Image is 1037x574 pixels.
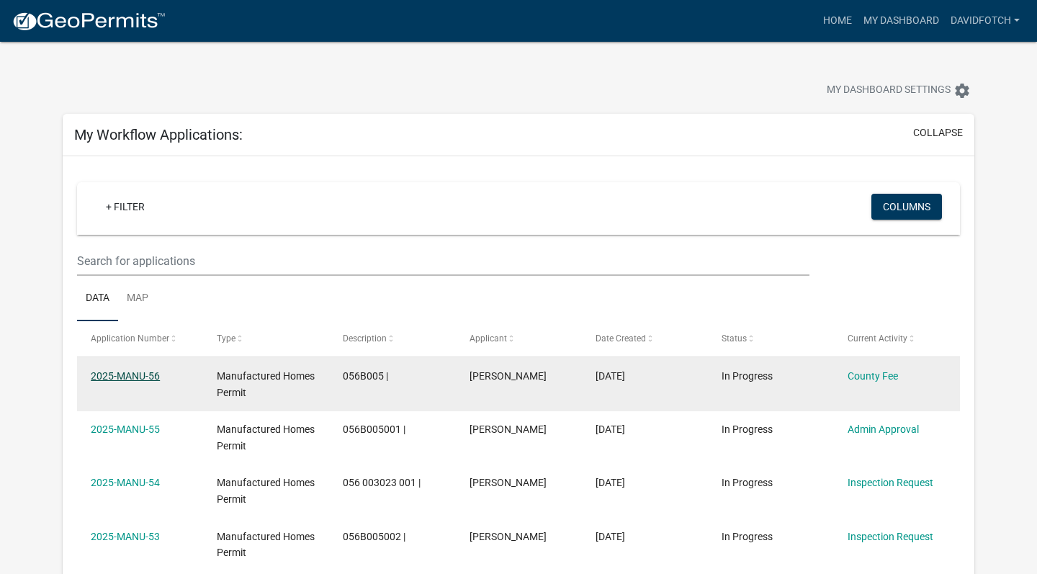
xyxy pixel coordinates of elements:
a: 2025-MANU-53 [91,531,160,542]
span: My Dashboard Settings [827,82,951,99]
a: + Filter [94,194,156,220]
button: Columns [871,194,942,220]
span: Manufactured Homes Permit [217,370,315,398]
span: Manufactured Homes Permit [217,477,315,505]
a: My Dashboard [858,7,945,35]
a: Data [77,276,118,322]
datatable-header-cell: Applicant [455,321,581,356]
span: Manufactured Homes Permit [217,531,315,559]
datatable-header-cell: Date Created [582,321,708,356]
span: Status [722,333,747,344]
span: In Progress [722,531,773,542]
a: Map [118,276,157,322]
span: In Progress [722,423,773,435]
h5: My Workflow Applications: [74,126,243,143]
span: 09/23/2025 [596,531,625,542]
span: In Progress [722,370,773,382]
span: Type [217,333,235,344]
span: David Fotch [470,370,547,382]
a: County Fee [848,370,898,382]
span: David Fotch [470,477,547,488]
span: Applicant [470,333,507,344]
datatable-header-cell: Type [203,321,329,356]
span: 056 003023 001 | [343,477,421,488]
span: Manufactured Homes Permit [217,423,315,452]
i: settings [953,82,971,99]
input: Search for applications [77,246,809,276]
a: Home [817,7,858,35]
span: 09/24/2025 [596,477,625,488]
span: Description [343,333,387,344]
datatable-header-cell: Status [708,321,834,356]
span: Application Number [91,333,169,344]
button: My Dashboard Settingssettings [815,76,982,104]
a: Inspection Request [848,477,933,488]
a: 2025-MANU-56 [91,370,160,382]
span: In Progress [722,477,773,488]
a: davidfotch [945,7,1025,35]
span: David Fotch [470,423,547,435]
a: Admin Approval [848,423,919,435]
span: David Fotch [470,531,547,542]
span: 056B005002 | [343,531,405,542]
datatable-header-cell: Description [329,321,455,356]
span: 09/30/2025 [596,423,625,435]
span: 056B005 | [343,370,388,382]
span: 056B005001 | [343,423,405,435]
span: 10/06/2025 [596,370,625,382]
a: 2025-MANU-55 [91,423,160,435]
datatable-header-cell: Application Number [77,321,203,356]
datatable-header-cell: Current Activity [834,321,960,356]
a: 2025-MANU-54 [91,477,160,488]
a: Inspection Request [848,531,933,542]
button: collapse [913,125,963,140]
span: Current Activity [848,333,907,344]
span: Date Created [596,333,646,344]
